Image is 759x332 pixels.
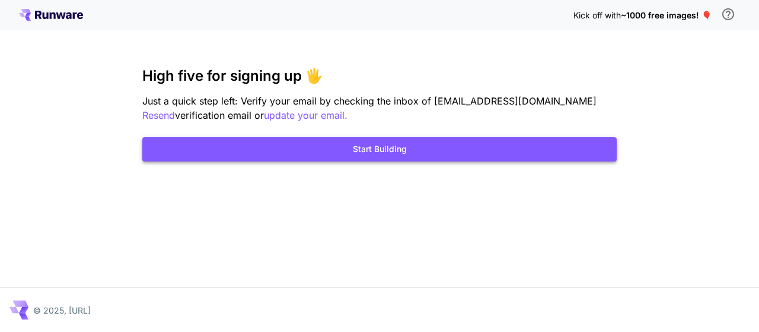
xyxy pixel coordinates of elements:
[175,109,264,121] span: verification email or
[264,108,347,123] button: update your email.
[716,2,740,26] button: In order to qualify for free credit, you need to sign up with a business email address and click ...
[142,108,175,123] button: Resend
[621,10,712,20] span: ~1000 free images! 🎈
[142,68,617,84] h3: High five for signing up 🖐️
[33,304,91,317] p: © 2025, [URL]
[142,95,597,107] span: Just a quick step left: Verify your email by checking the inbox of [EMAIL_ADDRESS][DOMAIN_NAME]
[142,137,617,162] button: Start Building
[573,10,621,20] span: Kick off with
